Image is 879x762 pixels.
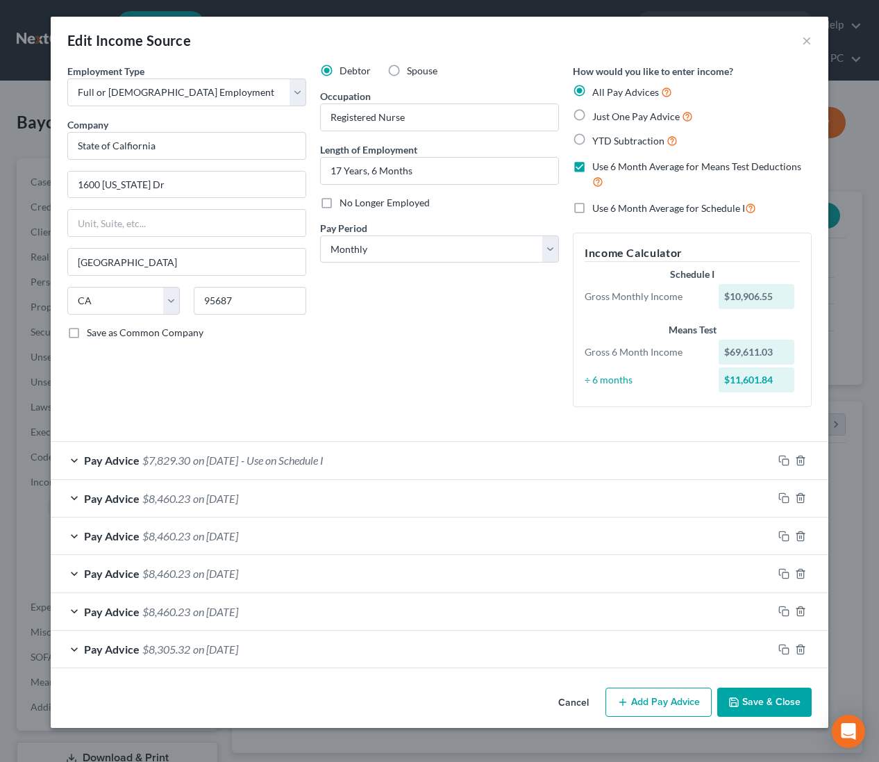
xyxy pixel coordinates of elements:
span: on [DATE] [193,643,238,656]
label: Occupation [320,89,371,103]
div: Gross Monthly Income [578,290,712,304]
span: Company [67,119,108,131]
span: $8,460.23 [142,605,190,618]
span: on [DATE] [193,454,238,467]
input: ex: 2 years [321,158,558,184]
span: Use 6 Month Average for Means Test Deductions [592,160,801,172]
span: on [DATE] [193,567,238,580]
div: Means Test [585,323,800,337]
div: $69,611.03 [719,340,795,365]
div: $11,601.84 [719,367,795,392]
span: YTD Subtraction [592,135,664,147]
button: Add Pay Advice [605,688,712,717]
span: Use 6 Month Average for Schedule I [592,202,745,214]
input: Enter zip... [194,287,306,315]
button: Save & Close [717,688,812,717]
button: Cancel [547,689,600,717]
span: Just One Pay Advice [592,110,680,122]
span: Pay Advice [84,567,140,580]
span: Employment Type [67,65,144,77]
label: How would you like to enter income? [573,64,733,78]
span: All Pay Advices [592,86,659,98]
span: Save as Common Company [87,326,203,338]
input: Enter address... [68,172,305,198]
span: Pay Advice [84,643,140,656]
div: $10,906.55 [719,284,795,309]
span: $8,305.32 [142,643,190,656]
span: Pay Period [320,222,367,234]
span: Spouse [407,65,437,76]
input: Unit, Suite, etc... [68,210,305,236]
span: on [DATE] [193,605,238,618]
span: Pay Advice [84,605,140,618]
span: Debtor [340,65,371,76]
div: Open Intercom Messenger [832,715,865,748]
div: ÷ 6 months [578,373,712,387]
span: No Longer Employed [340,197,430,208]
input: Enter city... [68,249,305,275]
span: Pay Advice [84,529,140,542]
div: Edit Income Source [67,31,191,50]
span: Pay Advice [84,454,140,467]
div: Gross 6 Month Income [578,345,712,359]
span: $8,460.23 [142,492,190,505]
div: Schedule I [585,267,800,281]
input: -- [321,104,558,131]
span: on [DATE] [193,529,238,542]
label: Length of Employment [320,142,417,157]
span: $7,829.30 [142,454,190,467]
span: Pay Advice [84,492,140,505]
input: Search company by name... [67,132,306,160]
span: $8,460.23 [142,567,190,580]
span: $8,460.23 [142,529,190,542]
button: × [802,32,812,49]
h5: Income Calculator [585,245,800,262]
span: - Use on Schedule I [241,454,324,467]
span: on [DATE] [193,492,238,505]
